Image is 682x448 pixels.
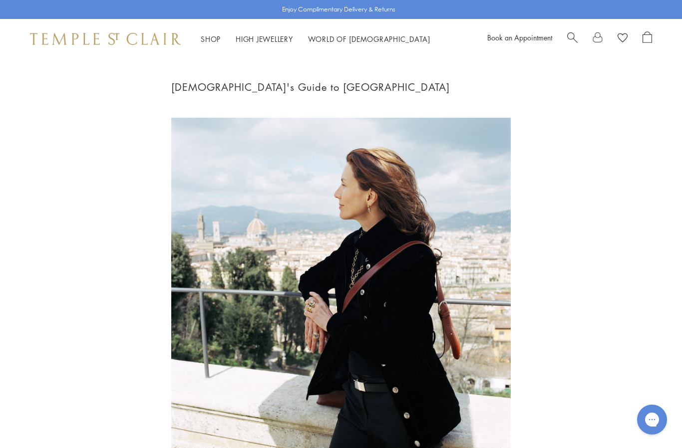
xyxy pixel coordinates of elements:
iframe: Gorgias live chat messenger [632,401,672,438]
h1: [DEMOGRAPHIC_DATA]'s Guide to [GEOGRAPHIC_DATA] [171,79,511,95]
p: Enjoy Complimentary Delivery & Returns [282,4,395,14]
a: View Wishlist [618,31,628,46]
a: ShopShop [201,34,221,44]
nav: Main navigation [201,33,430,45]
a: Open Shopping Bag [643,31,652,46]
a: High JewelleryHigh Jewellery [236,34,293,44]
img: Temple St. Clair [30,33,181,45]
a: Book an Appointment [487,32,552,42]
a: World of [DEMOGRAPHIC_DATA]World of [DEMOGRAPHIC_DATA] [308,34,430,44]
a: Search [567,31,578,46]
